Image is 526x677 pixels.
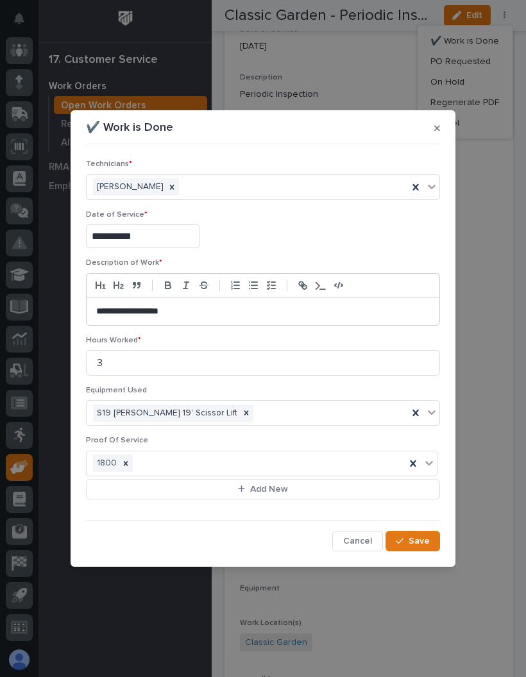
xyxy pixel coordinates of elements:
button: Add New [86,479,440,499]
div: S19 [PERSON_NAME] 19' Scissor Lift [93,405,239,422]
span: Technicians [86,160,132,168]
span: Save [409,535,430,547]
span: Date of Service [86,211,148,219]
button: Cancel [332,531,383,551]
span: Proof Of Service [86,437,148,444]
button: Save [386,531,440,551]
div: [PERSON_NAME] [93,178,165,196]
span: Add New [250,483,288,495]
span: Equipment Used [86,387,147,394]
p: ✔️ Work is Done [86,121,173,135]
span: Hours Worked [86,337,141,344]
span: Description of Work [86,259,162,267]
div: 1800 [93,455,119,472]
span: Cancel [343,535,372,547]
